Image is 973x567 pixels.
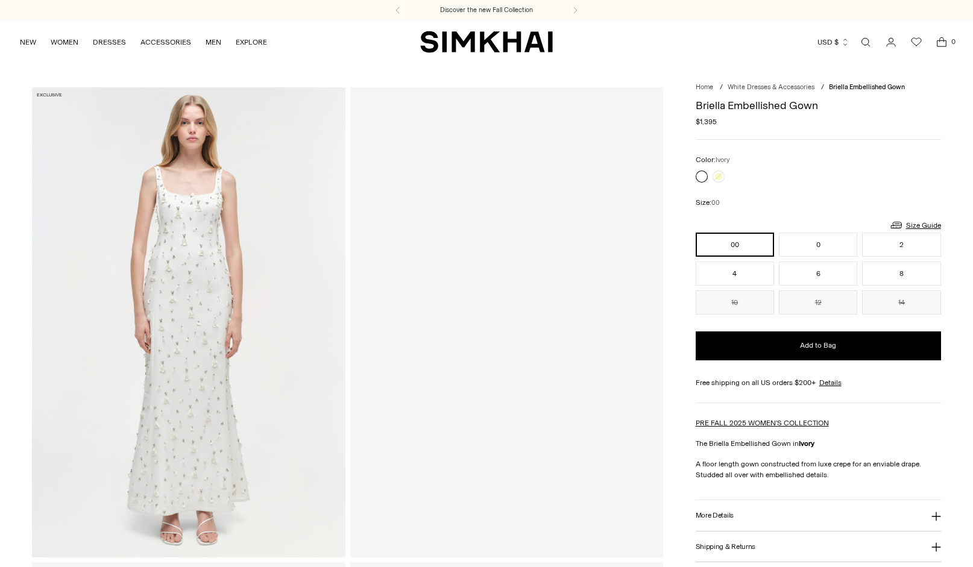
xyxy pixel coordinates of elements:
[862,262,940,286] button: 8
[206,29,221,55] a: MEN
[696,100,941,111] h1: Briella Embellished Gown
[711,199,720,207] span: 00
[696,419,829,427] a: PRE FALL 2025 WOMEN'S COLLECTION
[696,331,941,360] button: Add to Bag
[20,29,36,55] a: NEW
[930,30,954,54] a: Open cart modal
[696,438,941,449] p: The Briella Embellished Gown in
[862,290,940,315] button: 14
[696,531,941,562] button: Shipping & Returns
[779,233,857,257] button: 0
[696,116,717,127] span: $1,395
[696,83,713,91] a: Home
[696,543,756,551] h3: Shipping & Returns
[779,290,857,315] button: 12
[32,87,345,557] img: Briella Embellished Gown
[51,29,78,55] a: WOMEN
[948,36,959,47] span: 0
[800,340,836,351] span: Add to Bag
[440,5,533,15] a: Discover the new Fall Collection
[799,439,814,448] strong: Ivory
[696,197,720,208] label: Size:
[779,262,857,286] button: 6
[696,233,774,257] button: 00
[696,83,941,93] nav: breadcrumbs
[236,29,267,55] a: EXPLORE
[696,154,729,166] label: Color:
[728,83,814,91] a: White Dresses & Accessories
[862,233,940,257] button: 2
[829,83,905,91] span: Briella Embellished Gown
[819,377,842,388] a: Details
[696,459,941,480] p: A floor length gown constructed from luxe crepe for an enviable drape. Studded all over with embe...
[420,30,553,54] a: SIMKHAI
[889,218,941,233] a: Size Guide
[854,30,878,54] a: Open search modal
[696,290,774,315] button: 10
[696,262,774,286] button: 4
[879,30,903,54] a: Go to the account page
[817,29,849,55] button: USD $
[720,83,723,93] div: /
[716,156,729,164] span: Ivory
[696,512,734,519] h3: More Details
[696,500,941,531] button: More Details
[821,83,824,93] div: /
[93,29,126,55] a: DRESSES
[350,87,664,557] a: Briella Embellished Gown
[696,377,941,388] div: Free shipping on all US orders $200+
[140,29,191,55] a: ACCESSORIES
[904,30,928,54] a: Wishlist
